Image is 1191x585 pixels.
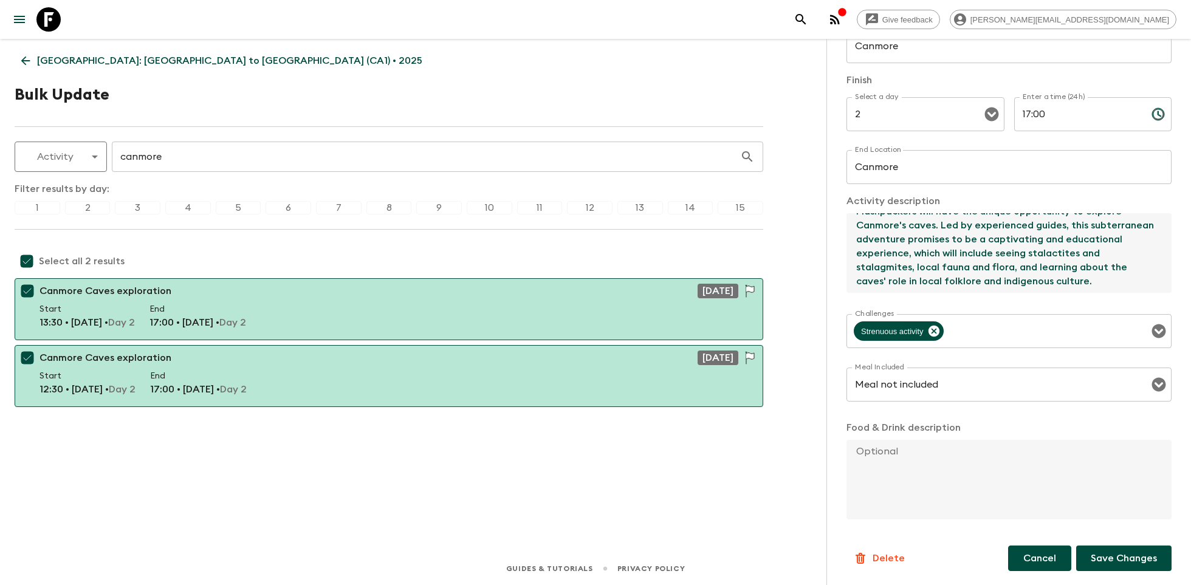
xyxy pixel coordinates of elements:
button: menu [7,7,32,32]
p: Canmore Caves exploration [39,284,171,298]
button: Canmore Caves exploration[DATE]Start13:30 • [DATE] •Day 2End17:00 • [DATE] •Day 2 [15,278,763,340]
div: 10 [467,201,512,214]
span: Day 2 [109,385,136,394]
p: Start [39,370,136,382]
textarea: Flashpackers will have the unique opportunity to explore Canmore's caves. Led by experienced guid... [846,213,1162,293]
p: Finish [846,73,1172,87]
div: 7 [316,201,362,214]
div: Activity [15,140,106,174]
a: Guides & Tutorials [506,562,593,575]
button: Delete [846,546,911,570]
p: 17:00 • [DATE] • [150,382,247,397]
div: 5 [216,201,261,214]
div: 14 [668,201,713,214]
p: End [149,303,246,315]
div: 9 [416,201,462,214]
div: [PERSON_NAME][EMAIL_ADDRESS][DOMAIN_NAME] [950,10,1176,29]
div: 11 [517,201,563,214]
span: [PERSON_NAME][EMAIL_ADDRESS][DOMAIN_NAME] [964,15,1176,24]
label: End Location [855,145,902,155]
button: Cancel [1008,546,1071,571]
label: Meal Included [855,362,904,372]
div: 3 [115,201,160,214]
p: Save Changes [1091,551,1157,566]
input: hh:mm [1014,97,1142,131]
div: 6 [266,201,311,214]
div: [DATE] [698,351,738,365]
div: Strenuous activity [854,321,944,341]
p: Food & Drink description [846,420,1172,435]
span: Strenuous activity [854,324,931,338]
span: Give feedback [876,15,939,24]
p: Select all 2 results [39,254,125,269]
a: [GEOGRAPHIC_DATA]: [GEOGRAPHIC_DATA] to [GEOGRAPHIC_DATA] (CA1) • 2025 [15,49,429,73]
div: 4 [165,201,211,214]
a: Privacy Policy [617,562,685,575]
p: Activity description [846,194,1172,208]
p: Start [39,303,135,315]
button: Canmore Caves exploration[DATE]Start12:30 • [DATE] •Day 2End17:00 • [DATE] •Day 2 [15,345,763,407]
h1: Bulk Update [15,83,109,107]
p: 12:30 • [DATE] • [39,382,136,397]
button: Open [983,106,1000,123]
div: 12 [567,201,613,214]
button: search adventures [789,7,813,32]
div: 1 [15,201,60,214]
button: Save Changes [1076,546,1172,571]
div: 2 [65,201,111,214]
button: Open [1150,376,1167,393]
p: Filter results by day: [15,182,763,196]
p: End [150,370,247,382]
span: Day 2 [220,385,247,394]
p: Canmore Caves exploration [39,351,171,365]
div: [DATE] [698,284,738,298]
label: Challenges [855,309,894,319]
button: Open [1150,323,1167,340]
span: Day 2 [108,318,135,327]
label: Select a day [855,92,898,102]
label: Enter a time (24h) [1023,92,1085,102]
button: Choose time, selected time is 5:00 PM [1146,102,1170,126]
p: Delete [873,551,905,566]
input: e.g. "zipline" [112,140,740,174]
p: 13:30 • [DATE] • [39,315,135,330]
div: 8 [366,201,412,214]
p: [GEOGRAPHIC_DATA]: [GEOGRAPHIC_DATA] to [GEOGRAPHIC_DATA] (CA1) • 2025 [37,53,422,68]
p: 17:00 • [DATE] • [149,315,246,330]
a: Give feedback [857,10,940,29]
div: 15 [718,201,763,214]
div: 13 [617,201,663,214]
span: Day 2 [219,318,246,327]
